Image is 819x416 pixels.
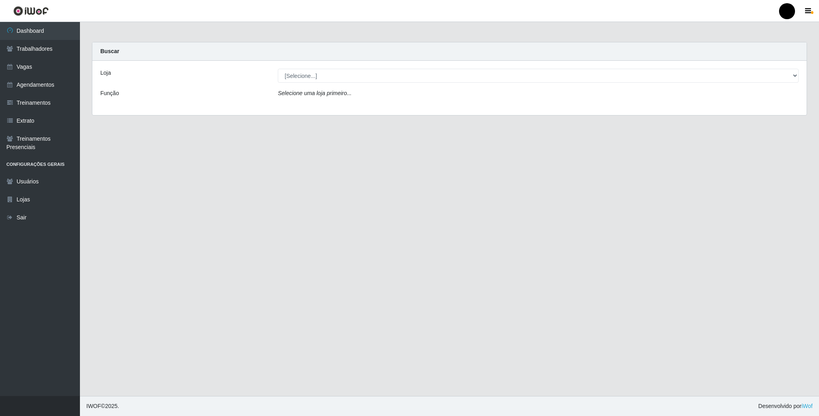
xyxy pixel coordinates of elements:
label: Loja [100,69,111,77]
label: Função [100,89,119,98]
span: IWOF [86,403,101,409]
i: Selecione uma loja primeiro... [278,90,351,96]
a: iWof [801,403,813,409]
img: CoreUI Logo [13,6,49,16]
span: © 2025 . [86,402,119,410]
strong: Buscar [100,48,119,54]
span: Desenvolvido por [758,402,813,410]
